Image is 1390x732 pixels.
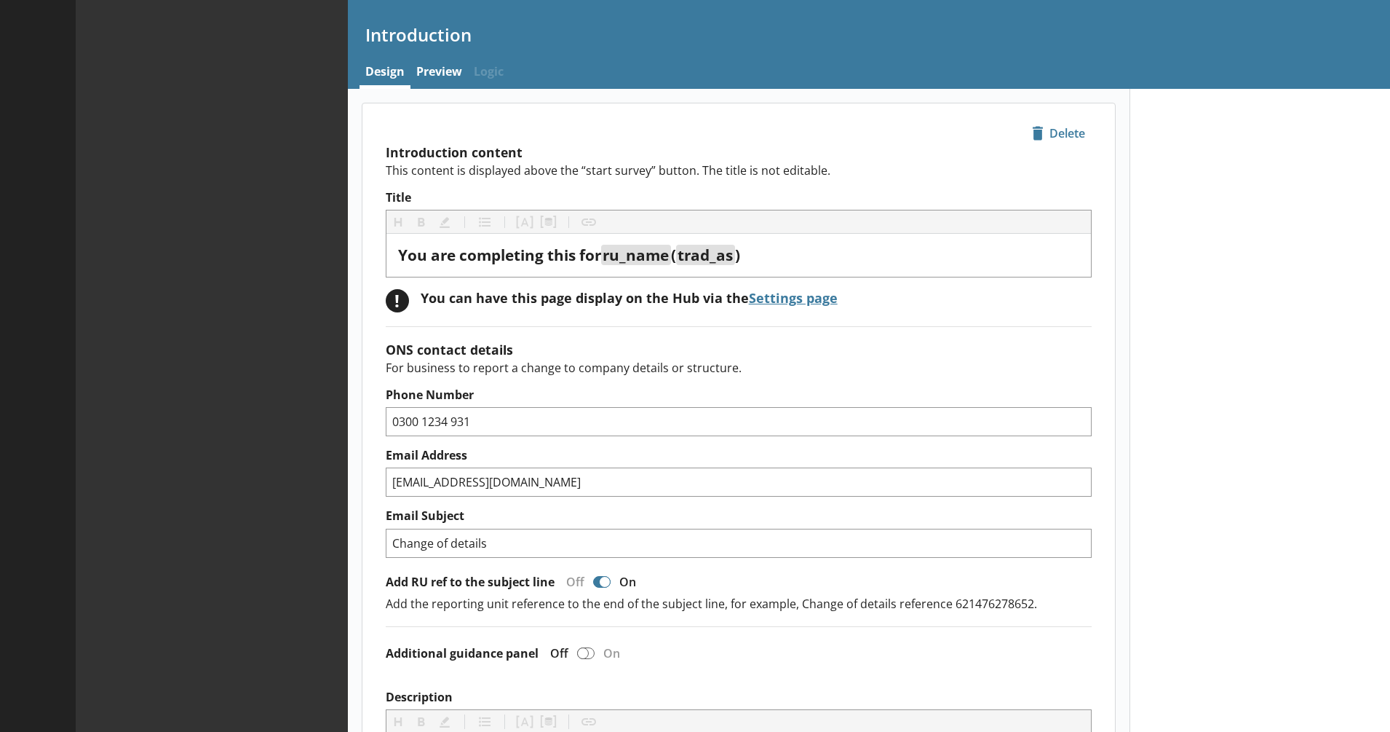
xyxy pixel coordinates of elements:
[603,245,669,265] span: ru_name
[555,574,590,590] div: Off
[1026,122,1091,145] span: Delete
[749,289,838,307] a: Settings page
[597,645,632,661] div: On
[671,245,676,265] span: (
[386,575,555,590] label: Add RU ref to the subject line
[468,58,509,89] span: Logic
[410,58,468,89] a: Preview
[386,360,1092,376] p: For business to report a change to company details or structure.
[386,341,1092,358] h2: ONS contact details
[386,508,1092,524] label: Email Subject
[539,645,574,661] div: Off
[386,596,1092,612] p: Add the reporting unit reference to the end of the subject line, for example, Change of details r...
[386,448,1092,463] label: Email Address
[386,190,1092,205] label: Title
[678,245,733,265] span: trad_as
[398,245,601,265] span: You are completing this for
[365,23,1373,46] h1: Introduction
[735,245,740,265] span: )
[386,690,1092,705] label: Description
[1025,121,1092,146] button: Delete
[386,162,1092,178] p: This content is displayed above the “start survey” button. The title is not editable.
[613,574,648,590] div: On
[386,289,409,312] div: !
[386,646,539,661] label: Additional guidance panel
[360,58,410,89] a: Design
[386,387,1092,403] label: Phone Number
[398,245,1079,265] div: Title
[386,143,1092,161] h2: Introduction content
[421,289,838,307] div: You can have this page display on the Hub via the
